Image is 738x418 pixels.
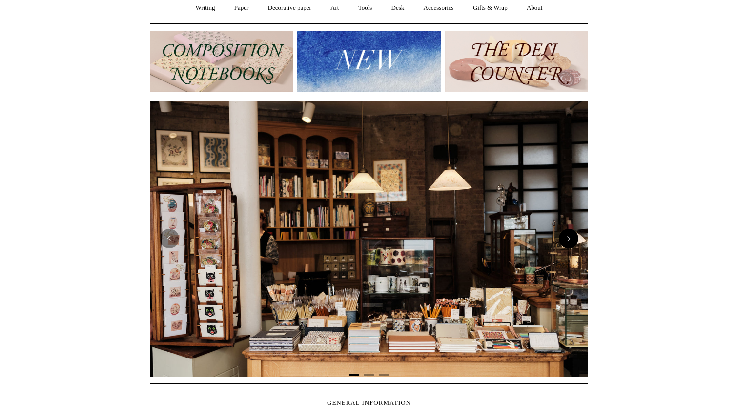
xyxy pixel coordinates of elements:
span: GENERAL INFORMATION [327,399,411,406]
button: Next [559,229,578,248]
img: 20250131 INSIDE OF THE SHOP.jpg__PID:b9484a69-a10a-4bde-9e8d-1408d3d5e6ad [150,101,588,376]
button: Page 2 [364,374,374,376]
button: Page 1 [349,374,359,376]
button: Previous [160,229,179,248]
button: Page 3 [379,374,389,376]
img: New.jpg__PID:f73bdf93-380a-4a35-bcfe-7823039498e1 [297,31,440,92]
img: 202302 Composition ledgers.jpg__PID:69722ee6-fa44-49dd-a067-31375e5d54ec [150,31,293,92]
img: The Deli Counter [445,31,588,92]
